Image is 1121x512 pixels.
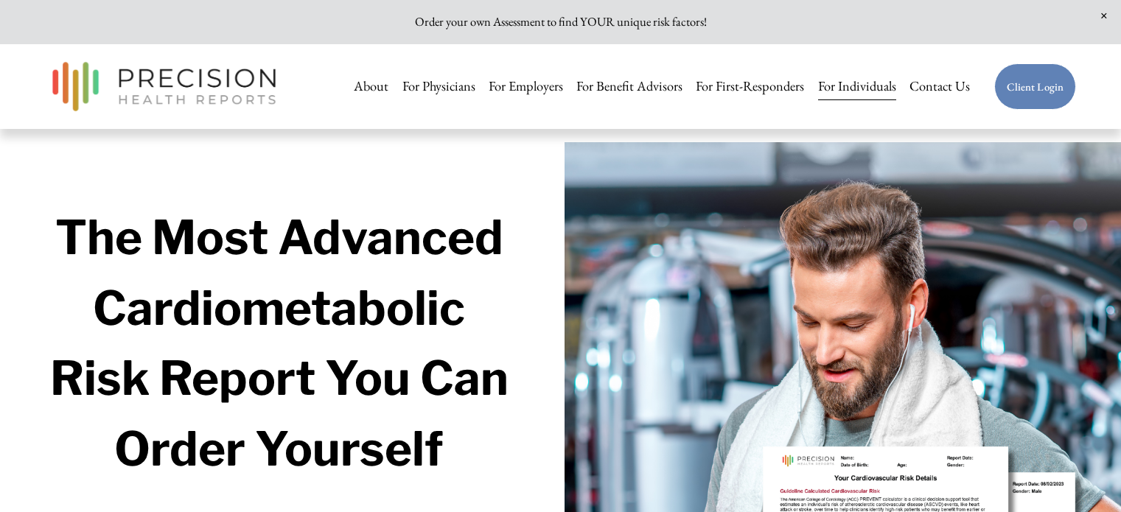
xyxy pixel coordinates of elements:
a: For Individuals [818,71,896,101]
strong: The Most Advanced Cardiometabolic Risk Report You Can Order Yourself [50,209,518,477]
iframe: Chat Widget [1047,441,1121,512]
a: Contact Us [909,71,970,101]
a: For Physicians [402,71,475,101]
a: About [354,71,388,101]
a: For First-Responders [696,71,804,101]
a: For Benefit Advisors [576,71,682,101]
img: Precision Health Reports [45,55,284,118]
a: For Employers [489,71,563,101]
a: Client Login [994,63,1076,110]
